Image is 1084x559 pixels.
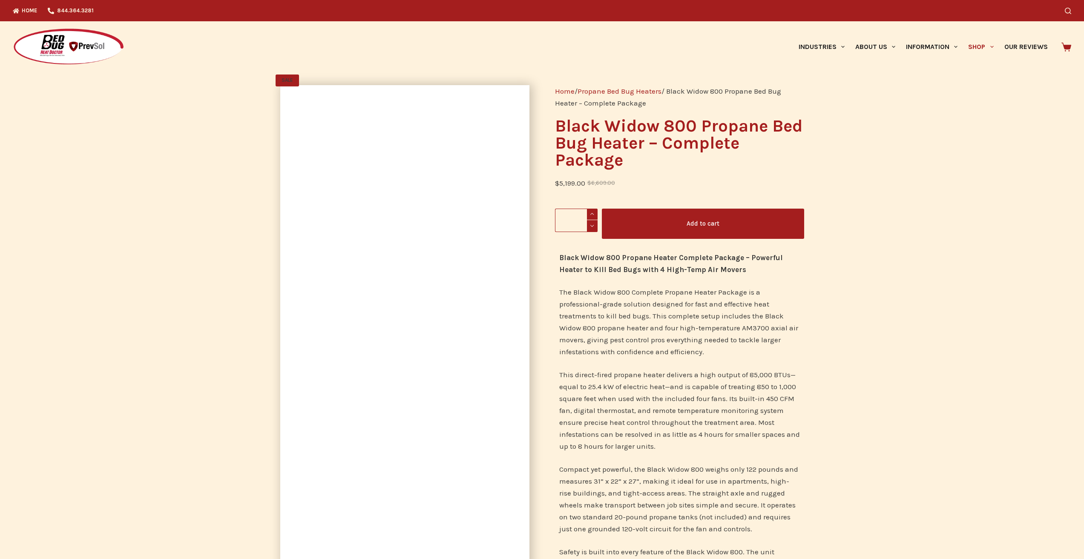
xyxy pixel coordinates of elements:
span: $ [587,180,591,186]
p: The Black Widow 800 Complete Propane Heater Package is a professional-grade solution designed for... [559,286,800,358]
p: This direct-fired propane heater delivers a high output of 85,000 BTUs—equal to 25.4 kW of electr... [559,369,800,452]
a: Industries [793,21,850,72]
bdi: 5,199.00 [555,179,585,187]
h1: Black Widow 800 Propane Bed Bug Heater – Complete Package [555,118,804,169]
span: SALE [276,75,299,86]
a: Propane Bed Bug Heaters [578,87,661,95]
button: Add to cart [602,209,804,239]
span: $ [555,179,559,187]
strong: Black Widow 800 Propane Heater Complete Package – Powerful Heater to Kill Bed Bugs with 4 High-Te... [559,253,783,274]
a: Information [901,21,963,72]
button: Search [1065,8,1071,14]
bdi: 6,609.00 [587,180,615,186]
a: About Us [850,21,900,72]
img: Prevsol/Bed Bug Heat Doctor [13,28,124,66]
a: Our Reviews [999,21,1053,72]
a: Home [555,87,575,95]
nav: Breadcrumb [555,85,804,109]
a: Black Widow 800 Propane Bed Bug Heater with propane hose attachment [280,454,529,462]
a: Black Widow 800 Propane Bed Bug Heater Complete package [280,205,529,213]
img: Black Widow 800 Propane Bed Bug Heater Complete package [280,85,529,334]
a: Shop [963,21,999,72]
input: Product quantity [555,209,598,232]
p: Compact yet powerful, the Black Widow 800 weighs only 122 pounds and measures 31” x 22” x 27”, ma... [559,463,800,535]
nav: Primary [793,21,1053,72]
